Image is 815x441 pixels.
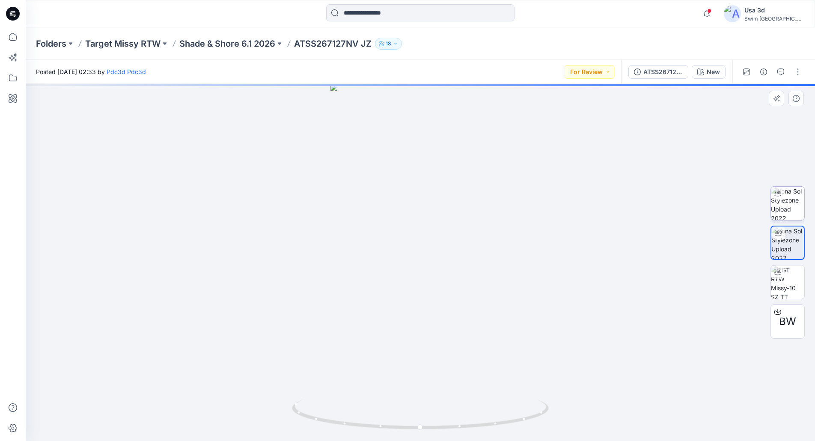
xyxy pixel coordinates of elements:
img: TGT RTW Missy-10 SZ TT [771,265,804,299]
img: avatar [724,5,741,22]
a: Target Missy RTW [85,38,161,50]
button: New [692,65,726,79]
button: ATSS267127NV JZ [628,65,688,79]
div: New [707,67,720,77]
a: Pdc3d Pdc3d [107,68,146,75]
a: Shade & Shore 6.1 2026 [179,38,275,50]
img: Kona Sol Stylezone Upload 2022 [771,187,804,220]
div: Usa 3d [744,5,804,15]
button: Details [757,65,770,79]
div: Swim [GEOGRAPHIC_DATA] [744,15,804,22]
img: Kona Sol Stylezone Upload 2022 [771,226,804,259]
p: 18 [386,39,391,48]
a: Folders [36,38,66,50]
p: ATSS267127NV JZ [294,38,372,50]
span: Posted [DATE] 02:33 by [36,67,146,76]
span: BW [779,314,796,329]
div: ATSS267127NV JZ [643,67,683,77]
button: 18 [375,38,402,50]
